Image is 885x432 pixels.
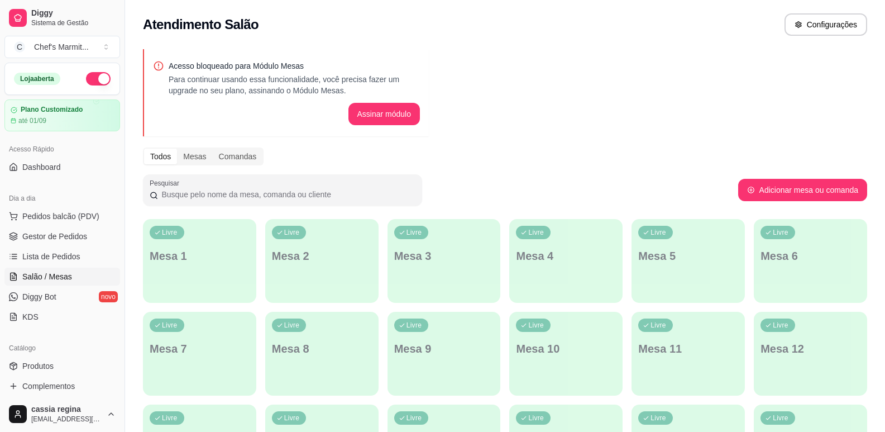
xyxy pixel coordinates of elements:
a: Diggy Botnovo [4,288,120,306]
span: C [14,41,25,53]
p: Livre [406,414,422,422]
div: Loja aberta [14,73,60,85]
span: KDS [22,311,39,322]
button: LivreMesa 6 [754,219,867,303]
input: Pesquisar [158,189,415,200]
p: Mesa 8 [272,341,372,357]
div: Todos [144,149,177,164]
div: Catálogo [4,339,120,357]
p: Livre [773,414,788,422]
a: Salão / Mesas [4,268,120,286]
p: Livre [528,321,544,330]
p: Mesa 9 [394,341,494,357]
p: Livre [528,414,544,422]
p: Livre [284,414,300,422]
p: Livre [162,414,178,422]
span: Pedidos balcão (PDV) [22,211,99,222]
button: Adicionar mesa ou comanda [738,179,867,201]
p: Livre [650,321,666,330]
div: Dia a dia [4,189,120,207]
div: Mesas [177,149,212,164]
a: Produtos [4,357,120,375]
button: LivreMesa 7 [143,312,256,396]
button: LivreMesa 12 [754,312,867,396]
p: Livre [773,321,788,330]
button: LivreMesa 11 [632,312,745,396]
button: Select a team [4,36,120,58]
div: Acesso Rápido [4,140,120,158]
p: Livre [284,321,300,330]
h2: Atendimento Salão [143,16,259,34]
p: Mesa 2 [272,248,372,264]
div: Comandas [213,149,263,164]
p: Mesa 1 [150,248,250,264]
label: Pesquisar [150,178,183,188]
article: Plano Customizado [21,106,83,114]
span: Salão / Mesas [22,271,72,282]
button: Pedidos balcão (PDV) [4,207,120,225]
p: Livre [773,228,788,237]
p: Mesa 12 [760,341,860,357]
p: Livre [284,228,300,237]
a: DiggySistema de Gestão [4,4,120,31]
button: Configurações [784,13,867,36]
p: Mesa 7 [150,341,250,357]
p: Livre [528,228,544,237]
p: Livre [162,321,178,330]
button: LivreMesa 5 [632,219,745,303]
p: Mesa 11 [638,341,738,357]
button: LivreMesa 2 [265,219,379,303]
p: Livre [406,321,422,330]
span: Dashboard [22,162,61,173]
p: Mesa 5 [638,248,738,264]
button: LivreMesa 9 [388,312,501,396]
p: Livre [162,228,178,237]
p: Acesso bloqueado para Módulo Mesas [169,60,420,72]
a: Lista de Pedidos [4,248,120,265]
span: Complementos [22,381,75,392]
button: LivreMesa 8 [265,312,379,396]
p: Livre [650,228,666,237]
p: Livre [650,414,666,422]
p: Para continuar usando essa funcionalidade, você precisa fazer um upgrade no seu plano, assinando ... [169,74,420,96]
a: Gestor de Pedidos [4,227,120,245]
a: KDS [4,308,120,326]
p: Mesa 3 [394,248,494,264]
a: Plano Customizadoaté 01/09 [4,99,120,131]
span: Gestor de Pedidos [22,231,87,242]
button: Assinar módulo [348,103,420,125]
a: Complementos [4,377,120,395]
span: Lista de Pedidos [22,251,80,262]
button: LivreMesa 3 [388,219,501,303]
div: Chef's Marmit ... [34,41,89,53]
p: Mesa 6 [760,248,860,264]
span: Sistema de Gestão [31,18,116,27]
article: até 01/09 [18,116,46,125]
p: Livre [406,228,422,237]
p: Mesa 4 [516,248,616,264]
span: Diggy [31,8,116,18]
p: Mesa 10 [516,341,616,357]
button: LivreMesa 4 [509,219,623,303]
a: Dashboard [4,158,120,176]
span: [EMAIL_ADDRESS][DOMAIN_NAME] [31,415,102,424]
button: LivreMesa 10 [509,312,623,396]
span: cassia regina [31,405,102,415]
button: Alterar Status [86,72,111,86]
span: Produtos [22,360,54,372]
button: cassia regina[EMAIL_ADDRESS][DOMAIN_NAME] [4,401,120,428]
span: Diggy Bot [22,291,56,302]
button: LivreMesa 1 [143,219,256,303]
